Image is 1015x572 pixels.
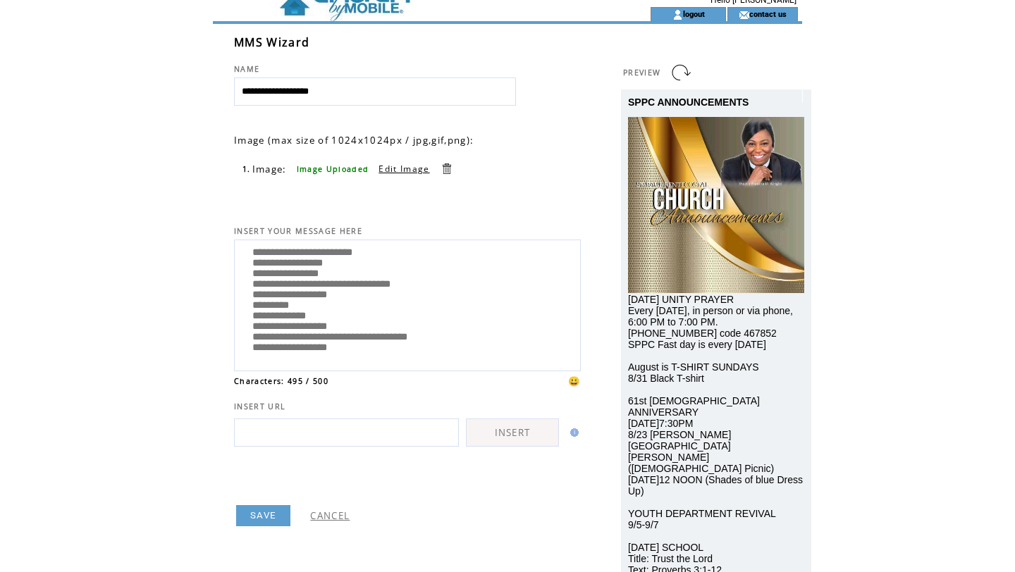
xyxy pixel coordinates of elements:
span: Characters: 495 / 500 [234,376,328,386]
span: NAME [234,64,259,74]
a: contact us [749,9,787,18]
a: Delete this item [440,162,453,175]
span: 1. [242,164,251,174]
a: Edit Image [379,163,429,175]
img: contact_us_icon.gif [739,9,749,20]
span: SPPC ANNOUNCEMENTS [628,97,749,108]
a: INSERT [466,418,559,447]
img: account_icon.gif [672,9,683,20]
span: PREVIEW [623,68,660,77]
span: INSERT YOUR MESSAGE HERE [234,226,362,236]
span: Image: [252,163,287,175]
span: Image (max size of 1024x1024px / jpg,gif,png): [234,134,474,147]
span: 😀 [568,375,581,387]
a: SAVE [236,505,290,526]
span: INSERT URL [234,402,285,411]
span: MMS Wizard [234,35,309,50]
a: CANCEL [310,509,350,522]
img: help.gif [566,428,579,437]
a: logout [683,9,705,18]
span: Image Uploaded [297,164,369,174]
